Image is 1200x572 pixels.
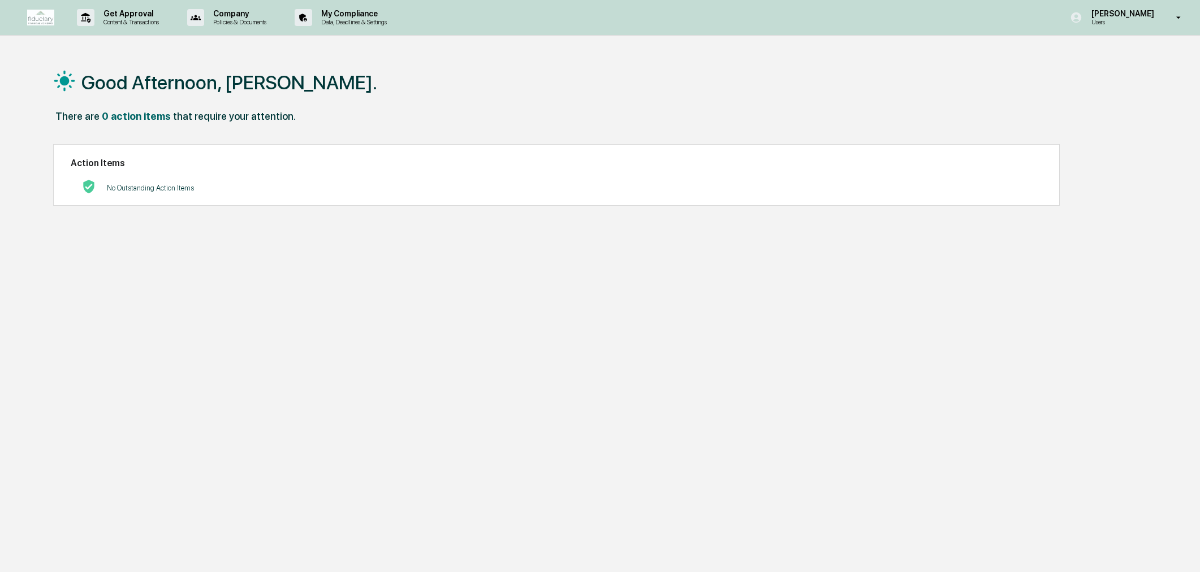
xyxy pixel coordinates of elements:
img: logo [27,10,54,25]
p: Data, Deadlines & Settings [312,18,392,26]
p: Get Approval [94,9,165,18]
p: No Outstanding Action Items [107,184,194,192]
h1: Good Afternoon, [PERSON_NAME]. [81,71,377,94]
p: [PERSON_NAME] [1082,9,1160,18]
div: that require your attention. [173,110,296,122]
p: Content & Transactions [94,18,165,26]
h2: Action Items [71,158,1043,168]
img: No Actions logo [82,180,96,193]
div: 0 action items [102,110,171,122]
div: There are [55,110,100,122]
p: Policies & Documents [204,18,272,26]
p: My Compliance [312,9,392,18]
p: Users [1082,18,1160,26]
p: Company [204,9,272,18]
